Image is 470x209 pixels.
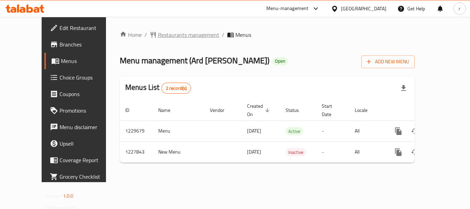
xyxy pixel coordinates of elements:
[162,85,191,92] span: 2 record(s)
[316,121,349,142] td: -
[63,191,74,200] span: 1.0.0
[210,106,233,114] span: Vendor
[120,100,462,163] table: enhanced table
[44,53,120,69] a: Menus
[44,69,120,86] a: Choice Groups
[385,100,462,121] th: Actions
[407,144,423,160] button: Change Status
[120,53,269,68] span: Menu management ( Ard [PERSON_NAME] )
[61,57,115,65] span: Menus
[158,106,179,114] span: Name
[390,123,407,139] button: more
[44,36,120,53] a: Branches
[60,123,115,131] span: Menu disclaimer
[60,106,115,115] span: Promotions
[45,191,62,200] span: Version:
[355,106,376,114] span: Locale
[153,121,204,142] td: Menu
[272,57,288,65] div: Open
[247,126,261,135] span: [DATE]
[316,142,349,163] td: -
[150,31,219,39] a: Restaurants management
[349,142,385,163] td: All
[44,20,120,36] a: Edit Restaurant
[322,102,341,118] span: Start Date
[60,73,115,82] span: Choice Groups
[395,80,412,96] div: Export file
[247,147,261,156] span: [DATE]
[145,31,147,39] li: /
[60,90,115,98] span: Coupons
[60,173,115,181] span: Grocery Checklist
[44,168,120,185] a: Grocery Checklist
[120,142,153,163] td: 1227843
[60,139,115,148] span: Upsell
[286,148,306,156] span: Inactive
[60,156,115,164] span: Coverage Report
[120,121,153,142] td: 1229679
[120,31,415,39] nav: breadcrumb
[125,106,138,114] span: ID
[44,135,120,152] a: Upsell
[60,40,115,49] span: Branches
[349,121,385,142] td: All
[247,102,272,118] span: Created On
[222,31,224,39] li: /
[44,102,120,119] a: Promotions
[161,83,191,94] div: Total records count
[286,127,303,135] span: Active
[60,24,115,32] span: Edit Restaurant
[407,123,423,139] button: Change Status
[235,31,251,39] span: Menus
[459,5,460,12] span: r
[272,58,288,64] span: Open
[44,119,120,135] a: Menu disclaimer
[125,82,191,94] h2: Menus List
[341,5,386,12] div: [GEOGRAPHIC_DATA]
[286,106,308,114] span: Status
[158,31,219,39] span: Restaurants management
[361,55,415,68] button: Add New Menu
[266,4,309,13] div: Menu-management
[120,31,142,39] a: Home
[44,86,120,102] a: Coupons
[44,152,120,168] a: Coverage Report
[153,142,204,163] td: New Menu
[367,58,409,66] span: Add New Menu
[390,144,407,160] button: more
